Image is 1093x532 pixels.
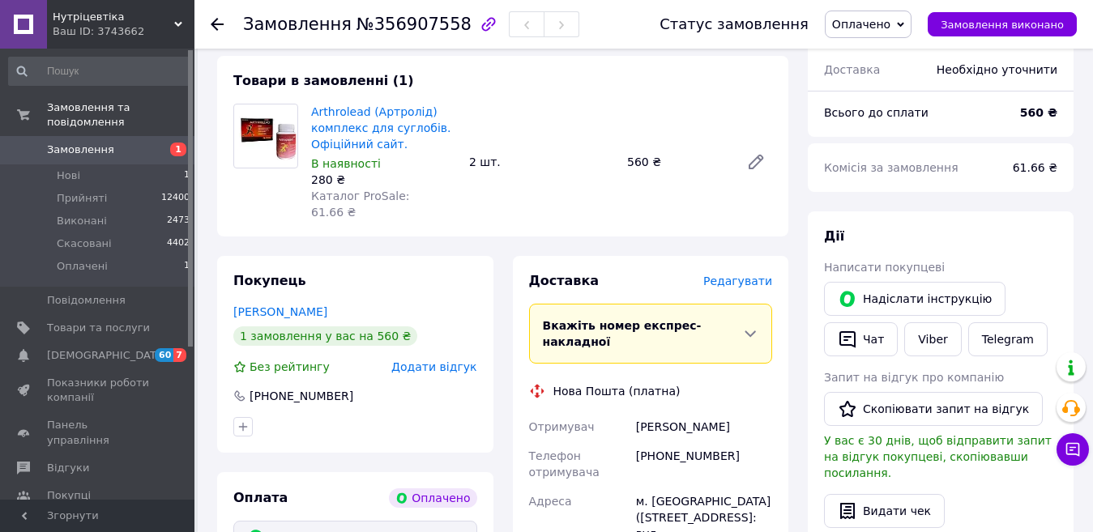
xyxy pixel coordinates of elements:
div: 280 ₴ [311,172,456,188]
button: Видати чек [824,494,945,528]
span: 1 [170,143,186,156]
span: Додати відгук [391,360,476,373]
span: [DEMOGRAPHIC_DATA] [47,348,167,363]
div: Ваш ID: 3743662 [53,24,194,39]
span: 2473 [167,214,190,228]
div: Повернутися назад [211,16,224,32]
a: Viber [904,322,961,356]
span: Редагувати [703,275,772,287]
span: Телефон отримувача [529,449,600,479]
div: Нова Пошта (платна) [549,383,685,399]
span: Вкажіть номер експрес-накладної [543,319,702,348]
span: Товари в замовленні (1) [233,73,414,88]
span: Оплачені [57,259,108,274]
a: Arthrolead (Артролід) комплекс для суглобів. Офіційний сайт. [311,105,450,151]
div: [PERSON_NAME] [633,412,775,441]
span: Адреса [529,495,572,508]
button: Надіслати інструкцію [824,282,1005,316]
a: [PERSON_NAME] [233,305,327,318]
div: Оплачено [389,488,476,508]
div: [PHONE_NUMBER] [633,441,775,487]
a: Редагувати [740,146,772,178]
span: Оплачено [832,18,890,31]
b: 560 ₴ [1020,106,1057,119]
button: Замовлення виконано [928,12,1077,36]
span: 60 [155,348,173,362]
div: 560 ₴ [621,151,733,173]
span: Нутріцевтіка [53,10,174,24]
a: Telegram [968,322,1048,356]
div: 1 замовлення у вас на 560 ₴ [233,326,417,346]
span: Нові [57,168,80,183]
img: Arthrolead (Артролід) комплекс для суглобів. Офіційний сайт. [234,109,297,164]
span: 7 [173,348,186,362]
span: В наявності [311,157,381,170]
span: Отримувач [529,420,595,433]
span: Виконані [57,214,107,228]
span: 1 [184,259,190,274]
button: Скопіювати запит на відгук [824,392,1043,426]
button: Чат з покупцем [1057,433,1089,466]
span: Доставка [529,273,600,288]
div: Статус замовлення [660,16,809,32]
span: Замовлення виконано [941,19,1064,31]
span: Запит на відгук про компанію [824,371,1004,384]
span: У вас є 30 днів, щоб відправити запит на відгук покупцеві, скопіювавши посилання. [824,434,1052,479]
span: Замовлення та повідомлення [47,100,194,130]
span: Покупець [233,273,306,288]
span: Каталог ProSale: 61.66 ₴ [311,189,409,219]
span: Відгуки [47,461,89,475]
span: Панель управління [47,418,150,447]
span: 12400 [161,191,190,206]
span: Оплата [233,490,288,505]
span: Дії [824,228,844,244]
span: Замовлення [243,15,352,34]
div: 2 шт. [463,151,621,173]
span: 61.66 ₴ [1013,161,1057,174]
div: Необхідно уточнити [927,52,1067,87]
span: 1 [184,168,190,183]
span: Написати покупцеві [824,261,945,274]
span: Замовлення [47,143,114,157]
span: Скасовані [57,236,112,251]
span: Повідомлення [47,293,126,308]
span: 4402 [167,236,190,251]
div: [PHONE_NUMBER] [248,388,355,404]
span: Товари та послуги [47,321,150,335]
span: Доставка [824,63,880,76]
span: Показники роботи компанії [47,376,150,405]
span: Комісія за замовлення [824,161,959,174]
span: Покупці [47,488,91,503]
span: №356907558 [357,15,472,34]
input: Пошук [8,57,191,86]
span: Без рейтингу [250,360,330,373]
span: Прийняті [57,191,107,206]
button: Чат [824,322,898,356]
span: Всього до сплати [824,106,929,119]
